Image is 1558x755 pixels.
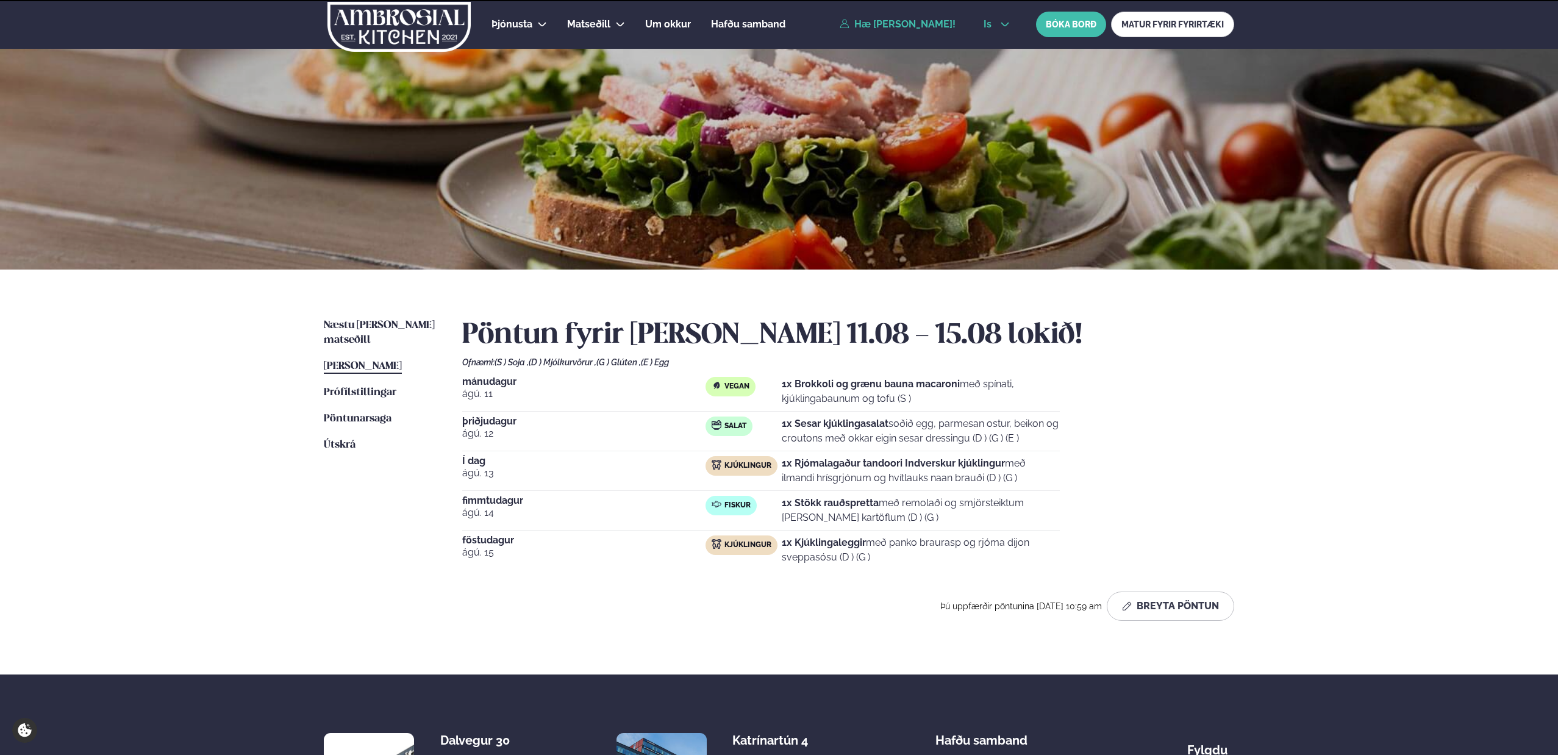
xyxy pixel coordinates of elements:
a: Þjónusta [491,17,532,32]
span: (E ) Egg [641,357,669,367]
a: Cookie settings [12,718,37,743]
a: MATUR FYRIR FYRIRTÆKI [1111,12,1234,37]
span: Útskrá [324,440,356,450]
a: Pöntunarsaga [324,412,391,426]
div: Ofnæmi: [462,357,1234,367]
span: Þjónusta [491,18,532,30]
a: Prófílstillingar [324,385,396,400]
a: Matseðill [567,17,610,32]
strong: 1x Kjúklingaleggir [782,537,866,548]
span: ágú. 15 [462,545,706,560]
p: með spínati, kjúklingabaunum og tofu (S ) [782,377,1060,406]
span: fimmtudagur [462,496,706,506]
span: Vegan [724,382,749,392]
img: Vegan.svg [712,381,721,390]
span: (G ) Glúten , [596,357,641,367]
strong: 1x Brokkoli og grænu bauna macaroni [782,378,960,390]
img: chicken.svg [712,460,721,470]
a: Útskrá [324,438,356,453]
p: soðið egg, parmesan ostur, beikon og croutons með okkar eigin sesar dressingu (D ) (G ) (E ) [782,417,1060,446]
a: Um okkur [645,17,691,32]
span: Þú uppfærðir pöntunina [DATE] 10:59 am [940,601,1102,611]
p: með remolaði og smjörsteiktum [PERSON_NAME] kartöflum (D ) (G ) [782,496,1060,525]
span: ágú. 11 [462,387,706,401]
span: Hafðu samband [935,723,1027,748]
span: þriðjudagur [462,417,706,426]
img: logo [326,2,472,52]
span: ágú. 12 [462,426,706,441]
span: (S ) Soja , [495,357,529,367]
span: Prófílstillingar [324,387,396,398]
strong: 1x Sesar kjúklingasalat [782,418,888,429]
a: Hæ [PERSON_NAME]! [840,19,956,30]
a: Næstu [PERSON_NAME] matseðill [324,318,438,348]
span: föstudagur [462,535,706,545]
a: [PERSON_NAME] [324,359,402,374]
strong: 1x Stökk rauðspretta [782,497,879,509]
button: BÓKA BORÐ [1036,12,1106,37]
span: Hafðu samband [711,18,785,30]
span: ágú. 13 [462,466,706,481]
span: [PERSON_NAME] [324,361,402,371]
button: Breyta Pöntun [1107,592,1234,621]
button: is [974,20,1020,29]
h2: Pöntun fyrir [PERSON_NAME] 11.08 - 15.08 lokið! [462,318,1234,352]
span: Pöntunarsaga [324,413,391,424]
span: Kjúklingur [724,461,771,471]
strong: 1x Rjómalagaður tandoori Indverskur kjúklingur [782,457,1005,469]
span: Um okkur [645,18,691,30]
span: (D ) Mjólkurvörur , [529,357,596,367]
span: mánudagur [462,377,706,387]
img: fish.svg [712,499,721,509]
a: Hafðu samband [711,17,785,32]
span: Í dag [462,456,706,466]
span: Fiskur [724,501,751,510]
p: með panko braurasp og rjóma dijon sveppasósu (D ) (G ) [782,535,1060,565]
span: is [984,20,995,29]
div: Dalvegur 30 [440,733,537,748]
div: Katrínartún 4 [732,733,829,748]
img: chicken.svg [712,539,721,549]
span: Kjúklingur [724,540,771,550]
span: Salat [724,421,746,431]
span: Matseðill [567,18,610,30]
p: með ilmandi hrísgrjónum og hvítlauks naan brauði (D ) (G ) [782,456,1060,485]
img: salad.svg [712,420,721,430]
span: Næstu [PERSON_NAME] matseðill [324,320,435,345]
span: ágú. 14 [462,506,706,520]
